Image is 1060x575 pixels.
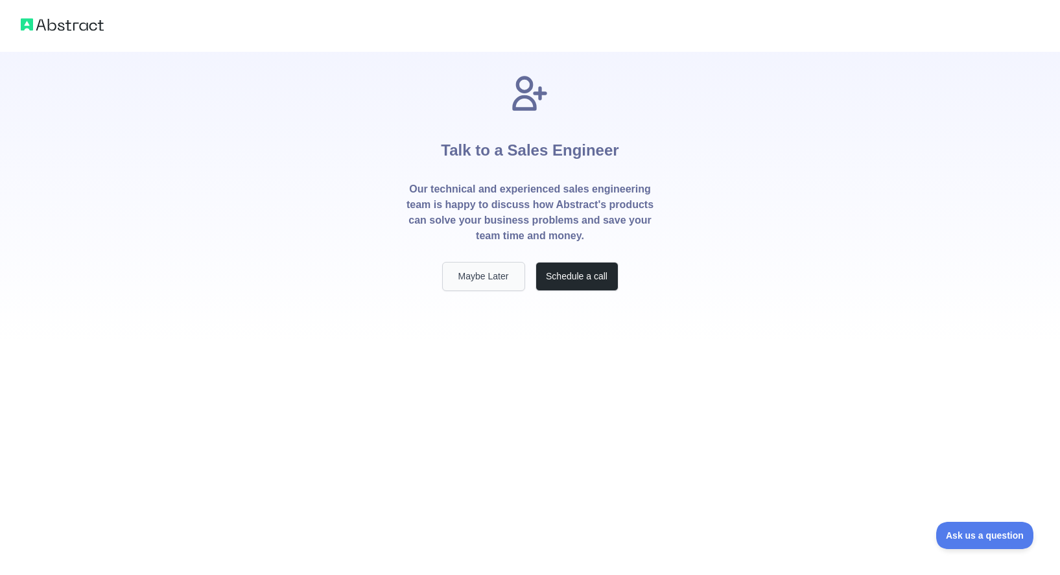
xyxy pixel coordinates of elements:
[406,182,655,244] p: Our technical and experienced sales engineering team is happy to discuss how Abstract's products ...
[441,114,618,182] h1: Talk to a Sales Engineer
[21,16,104,34] img: Abstract logo
[442,262,525,291] button: Maybe Later
[536,262,618,291] button: Schedule a call
[936,522,1034,549] iframe: Toggle Customer Support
